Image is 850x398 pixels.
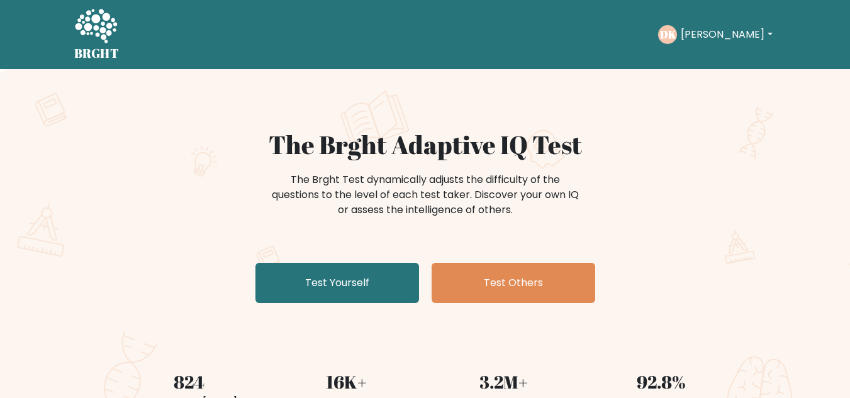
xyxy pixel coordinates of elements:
h5: BRGHT [74,46,120,61]
a: Test Others [432,263,595,303]
div: 3.2M+ [433,368,575,395]
button: [PERSON_NAME] [677,26,776,43]
div: 824 [118,368,260,395]
text: DK [660,27,676,41]
div: 16K+ [276,368,418,395]
a: BRGHT [74,5,120,64]
div: 92.8% [590,368,732,395]
a: Test Yourself [255,263,419,303]
div: The Brght Test dynamically adjusts the difficulty of the questions to the level of each test take... [268,172,583,218]
h1: The Brght Adaptive IQ Test [118,130,732,160]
